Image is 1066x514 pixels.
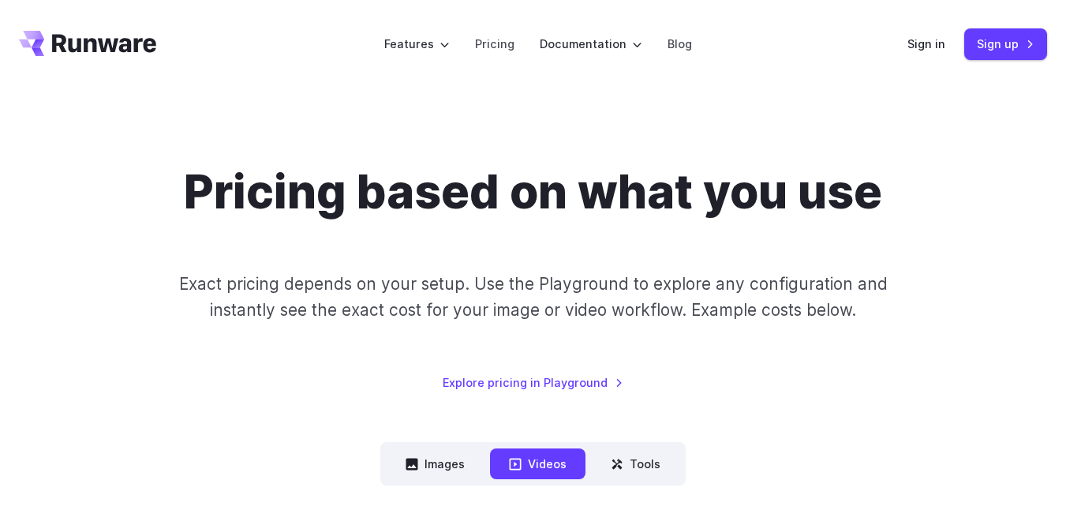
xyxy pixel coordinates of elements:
[184,164,882,220] h1: Pricing based on what you use
[19,31,156,56] a: Go to /
[384,35,450,53] label: Features
[907,35,945,53] a: Sign in
[668,35,692,53] a: Blog
[173,271,892,324] p: Exact pricing depends on your setup. Use the Playground to explore any configuration and instantl...
[475,35,514,53] a: Pricing
[387,448,484,479] button: Images
[964,28,1047,59] a: Sign up
[490,448,585,479] button: Videos
[592,448,679,479] button: Tools
[443,373,623,392] a: Explore pricing in Playground
[540,35,642,53] label: Documentation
